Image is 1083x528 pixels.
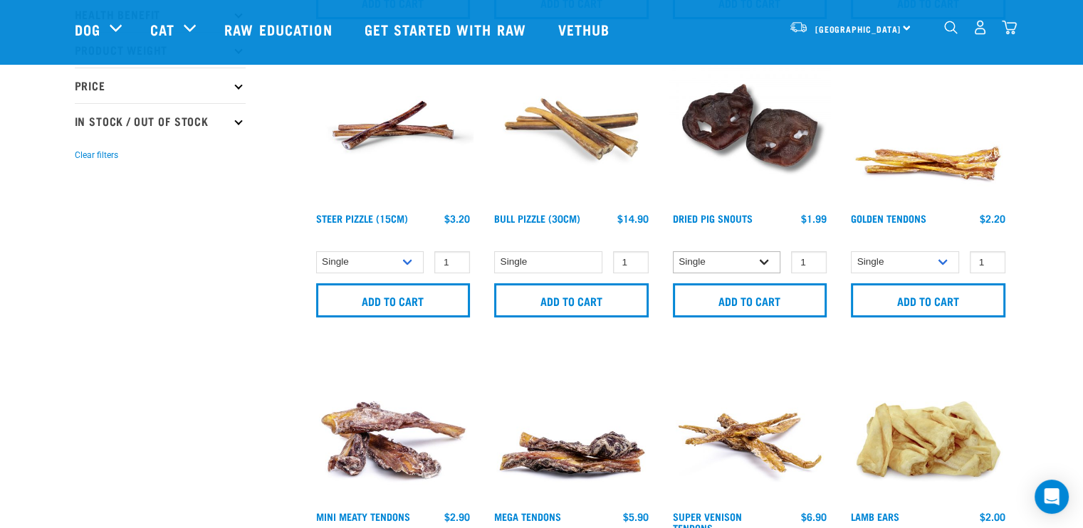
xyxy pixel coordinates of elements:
a: Cat [150,19,174,40]
a: Mini Meaty Tendons [316,514,410,519]
p: In Stock / Out Of Stock [75,103,246,139]
a: Lamb Ears [851,514,899,519]
img: Pile Of Lamb Ears Treat For Pets [847,343,1009,505]
span: [GEOGRAPHIC_DATA] [815,26,901,31]
input: Add to cart [851,283,1005,317]
input: 1 [791,251,827,273]
img: Raw Essentials Steer Pizzle 15cm [313,45,474,206]
img: 1295 Mega Tendons 01 [491,343,652,505]
img: 1286 Super Tendons 01 [669,343,831,505]
input: 1 [613,251,649,273]
input: 1 [434,251,470,273]
img: 1289 Mini Tendons 01 [313,343,474,505]
div: Open Intercom Messenger [1035,480,1069,514]
p: Price [75,68,246,103]
img: IMG 9990 [669,45,831,206]
div: $6.90 [801,511,827,522]
a: Dried Pig Snouts [673,216,753,221]
div: $1.99 [801,213,827,224]
div: $2.20 [980,213,1005,224]
a: Vethub [544,1,628,58]
input: 1 [970,251,1005,273]
img: home-icon@2x.png [1002,20,1017,35]
a: Steer Pizzle (15cm) [316,216,408,221]
div: $3.20 [444,213,470,224]
a: Get started with Raw [350,1,544,58]
img: van-moving.png [789,21,808,33]
div: $2.00 [980,511,1005,522]
div: $5.90 [623,511,649,522]
a: Raw Education [210,1,350,58]
input: Add to cart [673,283,827,317]
button: Clear filters [75,149,118,162]
input: Add to cart [494,283,649,317]
input: Add to cart [316,283,471,317]
img: Bull Pizzle 30cm for Dogs [491,45,652,206]
img: user.png [973,20,988,35]
a: Dog [75,19,100,40]
a: Bull Pizzle (30cm) [494,216,580,221]
a: Golden Tendons [851,216,926,221]
a: Mega Tendons [494,514,561,519]
img: 1293 Golden Tendons 01 [847,45,1009,206]
div: $14.90 [617,213,649,224]
img: home-icon-1@2x.png [944,21,958,34]
div: $2.90 [444,511,470,522]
